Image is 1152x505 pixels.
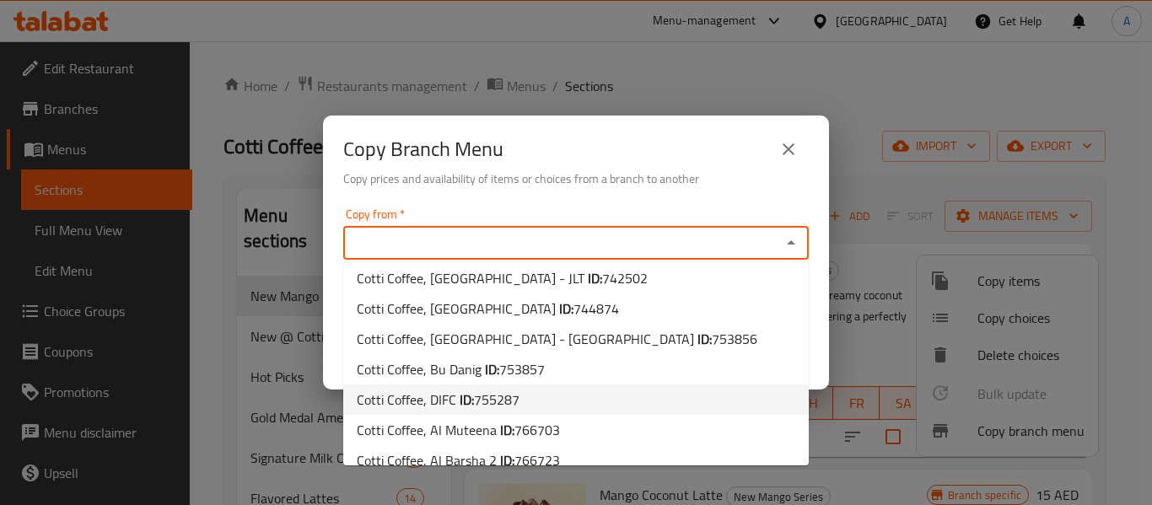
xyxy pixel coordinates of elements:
b: ID: [559,296,573,321]
span: Cotti Coffee, [GEOGRAPHIC_DATA] - JLT [357,268,648,288]
span: Cotti Coffee, Al Muteena [357,420,560,440]
span: Cotti Coffee, Bu Danig [357,359,545,379]
span: Cotti Coffee, Al Barsha 2 [357,450,560,470]
span: 753856 [712,326,757,352]
span: 742502 [602,266,648,291]
b: ID: [500,417,514,443]
h6: Copy prices and availability of items or choices from a branch to another [343,169,809,188]
span: 744874 [573,296,619,321]
b: ID: [500,448,514,473]
span: Cotti Coffee, DIFC [357,389,519,410]
button: close [768,129,809,169]
span: Cotti Coffee, [GEOGRAPHIC_DATA] [357,298,619,319]
span: 753857 [499,357,545,382]
button: Close [779,231,803,255]
span: 755287 [474,387,519,412]
b: ID: [588,266,602,291]
h2: Copy Branch Menu [343,136,503,163]
b: ID: [485,357,499,382]
b: ID: [697,326,712,352]
b: ID: [460,387,474,412]
span: 766723 [514,448,560,473]
span: Cotti Coffee, [GEOGRAPHIC_DATA] - [GEOGRAPHIC_DATA] [357,329,757,349]
span: 766703 [514,417,560,443]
